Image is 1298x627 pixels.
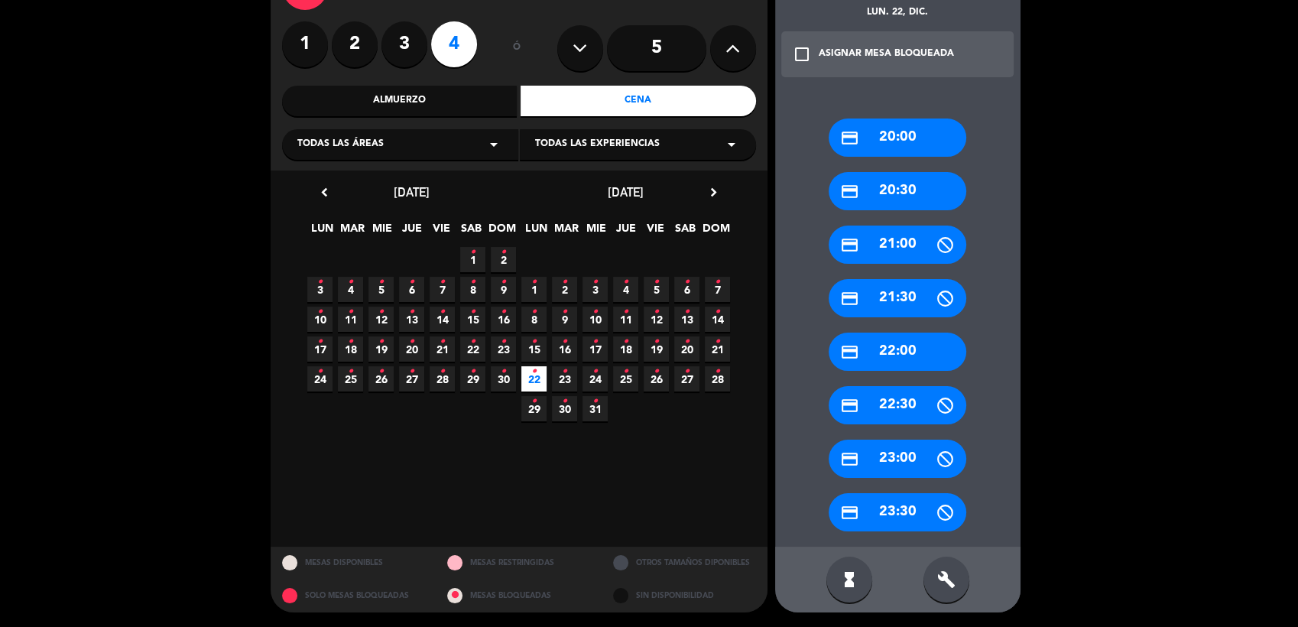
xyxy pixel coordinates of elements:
[552,396,577,421] span: 30
[705,366,730,391] span: 28
[436,580,602,612] div: MESAS BLOQUEADAS
[583,219,608,245] span: MIE
[339,219,365,245] span: MAR
[829,279,966,317] div: 21:30
[644,307,669,332] span: 12
[829,386,966,424] div: 22:30
[623,300,628,324] i: •
[829,440,966,478] div: 23:00
[524,219,549,245] span: LUN
[307,307,333,332] span: 10
[715,270,720,294] i: •
[535,137,660,152] span: Todas las experiencias
[491,307,516,332] span: 16
[399,277,424,302] span: 6
[592,270,598,294] i: •
[338,366,363,391] span: 25
[521,86,756,116] div: Cena
[297,137,384,152] span: Todas las áreas
[491,247,516,272] span: 2
[501,270,506,294] i: •
[470,300,475,324] i: •
[440,300,445,324] i: •
[332,21,378,67] label: 2
[602,547,767,580] div: OTROS TAMAÑOS DIPONIBLES
[613,366,638,391] span: 25
[470,270,475,294] i: •
[316,184,333,200] i: chevron_left
[706,184,722,200] i: chevron_right
[338,336,363,362] span: 18
[348,270,353,294] i: •
[310,219,335,245] span: LUN
[840,128,859,148] i: credit_card
[613,277,638,302] span: 4
[592,330,598,354] i: •
[369,219,394,245] span: MIE
[378,270,384,294] i: •
[582,336,608,362] span: 17
[592,300,598,324] i: •
[460,277,485,302] span: 8
[338,307,363,332] span: 11
[348,300,353,324] i: •
[703,219,728,245] span: DOM
[459,219,484,245] span: SAB
[531,270,537,294] i: •
[644,366,669,391] span: 26
[399,307,424,332] span: 13
[684,359,690,384] i: •
[829,333,966,371] div: 22:00
[521,396,547,421] span: 29
[840,570,858,589] i: hourglass_full
[613,307,638,332] span: 11
[470,359,475,384] i: •
[501,300,506,324] i: •
[592,359,598,384] i: •
[644,277,669,302] span: 5
[562,270,567,294] i: •
[440,330,445,354] i: •
[470,330,475,354] i: •
[674,277,699,302] span: 6
[552,336,577,362] span: 16
[348,359,353,384] i: •
[430,307,455,332] span: 14
[531,300,537,324] i: •
[715,359,720,384] i: •
[488,219,514,245] span: DOM
[317,300,323,324] i: •
[307,277,333,302] span: 3
[307,366,333,391] span: 24
[430,366,455,391] span: 28
[582,307,608,332] span: 10
[608,184,644,200] span: [DATE]
[348,330,353,354] i: •
[521,277,547,302] span: 1
[491,336,516,362] span: 23
[282,21,328,67] label: 1
[521,307,547,332] span: 8
[840,503,859,522] i: credit_card
[317,359,323,384] i: •
[271,547,436,580] div: MESAS DISPONIBLES
[582,277,608,302] span: 3
[819,47,954,62] div: ASIGNAR MESA BLOQUEADA
[623,270,628,294] i: •
[840,182,859,201] i: credit_card
[562,330,567,354] i: •
[491,366,516,391] span: 30
[613,336,638,362] span: 18
[521,336,547,362] span: 15
[684,270,690,294] i: •
[715,300,720,324] i: •
[460,307,485,332] span: 15
[553,219,579,245] span: MAR
[705,336,730,362] span: 21
[460,366,485,391] span: 29
[562,389,567,414] i: •
[491,277,516,302] span: 9
[492,21,542,75] div: ó
[562,359,567,384] i: •
[440,270,445,294] i: •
